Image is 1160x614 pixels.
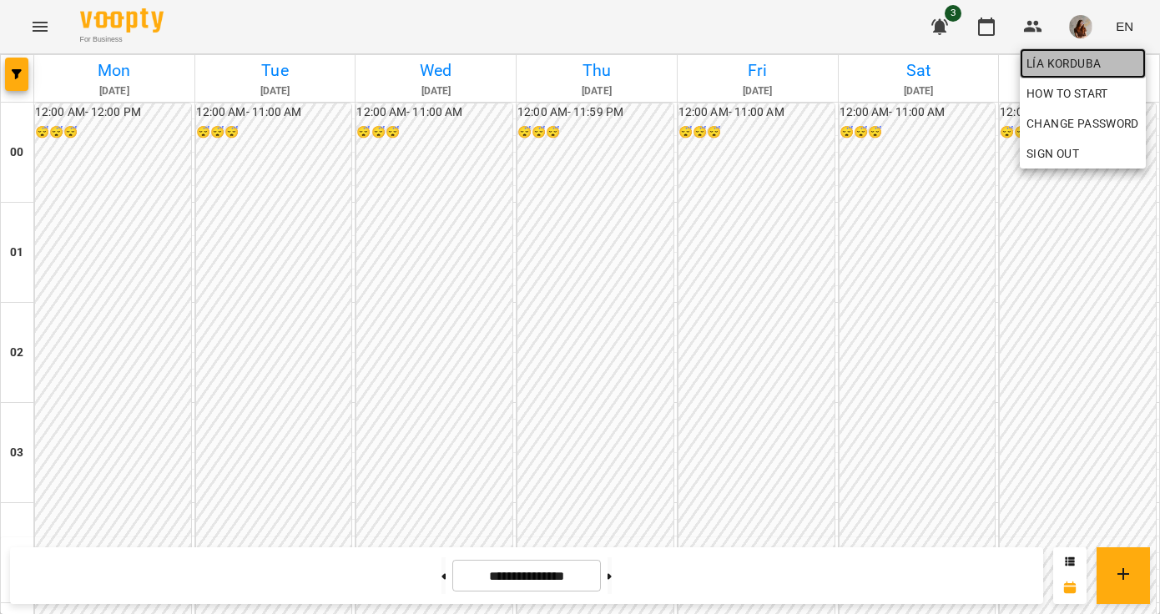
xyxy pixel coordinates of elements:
a: Change Password [1020,108,1146,138]
span: How to start [1026,83,1108,103]
span: Sign Out [1026,143,1079,164]
span: Lía Korduba [1026,53,1139,73]
a: How to start [1020,78,1115,108]
button: Sign Out [1020,138,1146,169]
a: Lía Korduba [1020,48,1146,78]
span: Change Password [1026,113,1139,133]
